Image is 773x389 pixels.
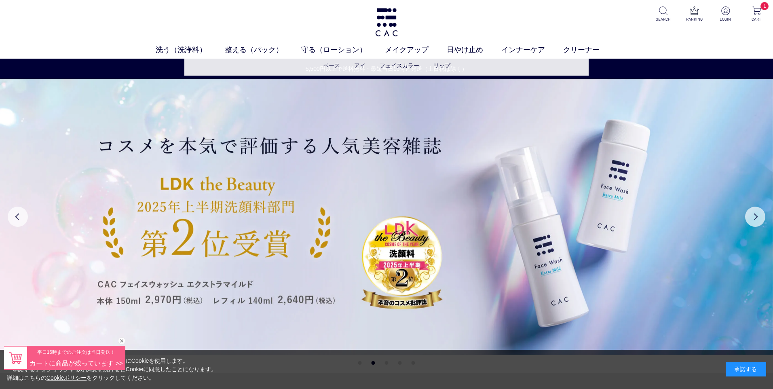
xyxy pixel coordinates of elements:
button: Previous [8,207,28,227]
a: 日やけ止め [447,44,501,55]
a: RANKING [684,6,704,22]
p: SEARCH [653,16,673,22]
a: 守る（ローション） [301,44,385,55]
p: LOGIN [716,16,735,22]
a: LOGIN [716,6,735,22]
a: メイクアップ [385,44,447,55]
p: RANKING [684,16,704,22]
a: フェイスカラー [380,62,419,69]
a: インナーケア [501,44,563,55]
a: 整える（パック） [225,44,301,55]
a: ベース [323,62,340,69]
a: SEARCH [653,6,673,22]
div: 承諾する [726,362,766,376]
img: logo [374,8,399,36]
span: 1 [760,2,769,10]
a: 洗う（洗浄料） [156,44,225,55]
button: Next [745,207,765,227]
a: リップ [433,62,450,69]
a: 1 CART [747,6,767,22]
a: 5,500円以上で送料無料・最短当日16時迄発送（土日祝は除く） [0,65,773,73]
a: アイ [354,62,365,69]
a: クリーナー [563,44,618,55]
a: Cookieポリシー [46,374,87,381]
p: CART [747,16,767,22]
